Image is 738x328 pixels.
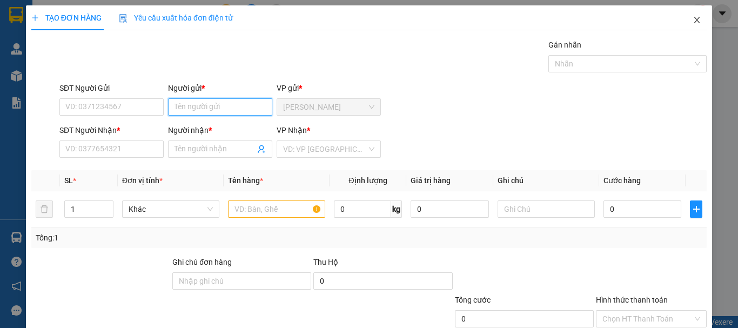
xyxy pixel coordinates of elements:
[411,200,488,218] input: 0
[682,5,712,36] button: Close
[493,170,599,191] th: Ghi chú
[36,232,286,244] div: Tổng: 1
[596,296,668,304] label: Hình thức thanh toán
[31,14,39,22] span: plus
[172,258,232,266] label: Ghi chú đơn hàng
[122,176,163,185] span: Đơn vị tính
[283,99,374,115] span: Phạm Ngũ Lão
[693,16,701,24] span: close
[31,14,102,22] span: TẠO ĐƠN HÀNG
[455,296,491,304] span: Tổng cước
[313,258,338,266] span: Thu Hộ
[391,200,402,218] span: kg
[548,41,581,49] label: Gán nhãn
[59,124,164,136] div: SĐT Người Nhận
[168,124,272,136] div: Người nhận
[64,176,73,185] span: SL
[603,176,641,185] span: Cước hàng
[277,126,307,135] span: VP Nhận
[690,205,702,213] span: plus
[348,176,387,185] span: Định lượng
[59,82,164,94] div: SĐT Người Gửi
[119,14,233,22] span: Yêu cầu xuất hóa đơn điện tử
[168,82,272,94] div: Người gửi
[498,200,595,218] input: Ghi Chú
[129,201,213,217] span: Khác
[257,145,266,153] span: user-add
[228,176,263,185] span: Tên hàng
[172,272,311,290] input: Ghi chú đơn hàng
[228,200,325,218] input: VD: Bàn, Ghế
[277,82,381,94] div: VP gửi
[411,176,451,185] span: Giá trị hàng
[119,14,128,23] img: icon
[36,200,53,218] button: delete
[690,200,702,218] button: plus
